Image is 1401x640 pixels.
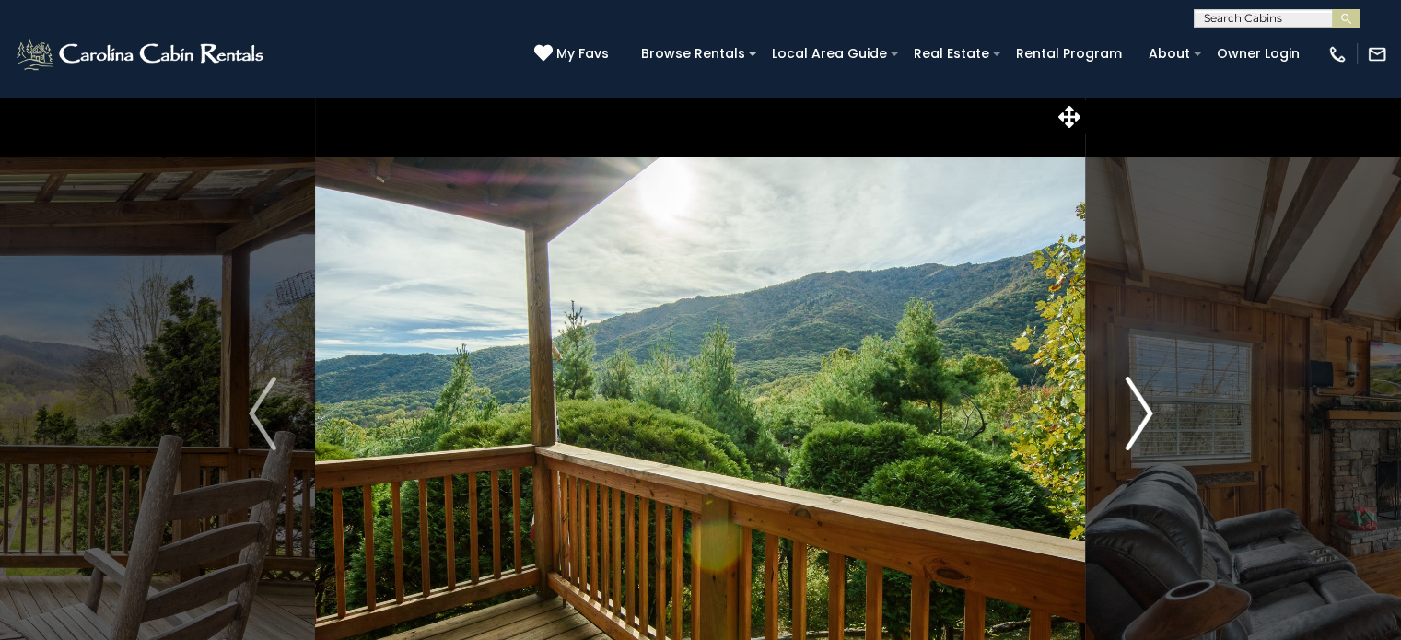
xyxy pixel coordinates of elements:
[534,44,613,64] a: My Favs
[1139,40,1199,68] a: About
[763,40,896,68] a: Local Area Guide
[1125,377,1152,450] img: arrow
[1327,44,1348,64] img: phone-regular-white.png
[249,377,276,450] img: arrow
[556,44,609,64] span: My Favs
[1208,40,1309,68] a: Owner Login
[632,40,754,68] a: Browse Rentals
[1367,44,1387,64] img: mail-regular-white.png
[14,36,269,73] img: White-1-2.png
[1007,40,1131,68] a: Rental Program
[905,40,998,68] a: Real Estate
